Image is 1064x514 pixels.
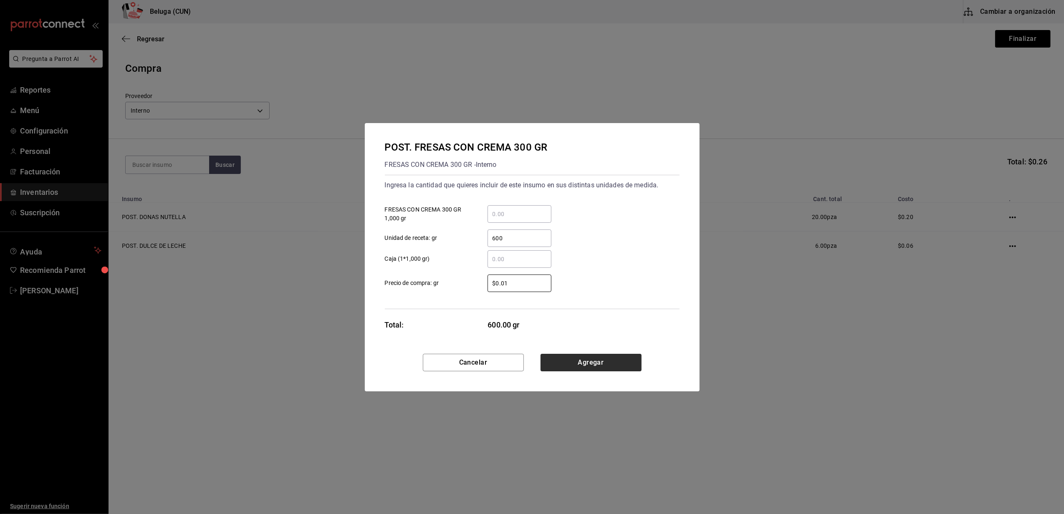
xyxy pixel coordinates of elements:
span: Caja (1*1,000 gr) [385,254,430,263]
input: FRESAS CON CREMA 300 GR 1,000 gr [488,209,551,219]
div: POST. FRESAS CON CREMA 300 GR [385,140,548,155]
span: FRESAS CON CREMA 300 GR 1,000 gr [385,205,472,223]
input: Unidad de receta: gr [488,233,551,243]
div: Total: [385,319,404,330]
span: Precio de compra: gr [385,279,439,287]
span: Unidad de receta: gr [385,234,437,242]
button: Agregar [541,354,642,371]
input: Precio de compra: gr [488,278,551,288]
input: Caja (1*1,000 gr) [488,254,551,264]
div: Ingresa la cantidad que quieres incluir de este insumo en sus distintas unidades de medida. [385,179,680,192]
span: 600.00 gr [488,319,552,330]
button: Cancelar [423,354,524,371]
div: FRESAS CON CREMA 300 GR - Interno [385,158,548,171]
